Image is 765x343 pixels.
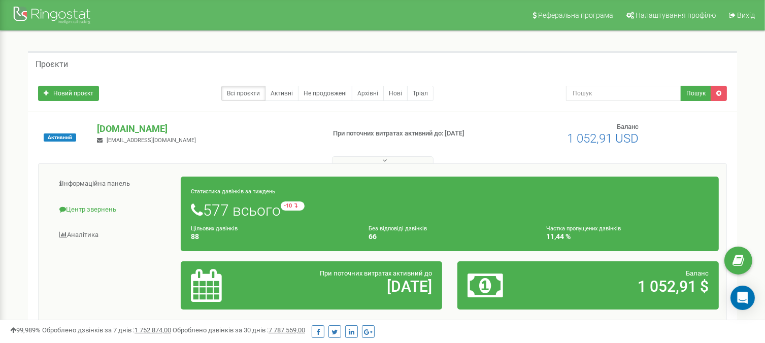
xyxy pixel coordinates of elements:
a: Інформаційна панель [46,171,181,196]
h4: 11,44 % [546,233,709,241]
a: Центр звернень [46,197,181,222]
span: [EMAIL_ADDRESS][DOMAIN_NAME] [107,137,196,144]
a: Активні [265,86,298,101]
small: -10 [281,201,305,211]
span: Вихід [737,11,755,19]
h2: 1 052,91 $ [553,278,709,295]
h5: Проєкти [36,60,68,69]
u: 1 752 874,00 [135,326,171,334]
span: При поточних витратах активний до [320,269,432,277]
span: Активний [44,133,76,142]
small: Статистика дзвінків за тиждень [191,188,275,195]
h2: [DATE] [276,278,432,295]
span: Баланс [686,269,709,277]
button: Пошук [681,86,711,101]
a: Новий проєкт [38,86,99,101]
h4: 88 [191,233,353,241]
h4: 66 [369,233,531,241]
span: Реферальна програма [538,11,613,19]
a: Не продовжені [298,86,352,101]
small: Частка пропущених дзвінків [546,225,621,232]
p: При поточних витратах активний до: [DATE] [333,129,494,139]
h1: 577 всього [191,201,709,219]
small: Цільових дзвінків [191,225,238,232]
span: Оброблено дзвінків за 7 днів : [42,326,171,334]
a: Тріал [407,86,434,101]
span: Баланс [617,123,639,130]
p: [DOMAIN_NAME] [97,122,316,135]
a: Аналiтика [46,223,181,248]
span: 1 052,91 USD [568,131,639,146]
span: Оброблено дзвінків за 30 днів : [173,326,305,334]
a: Нові [383,86,408,101]
small: Без відповіді дзвінків [369,225,427,232]
u: 7 787 559,00 [269,326,305,334]
div: Open Intercom Messenger [730,286,755,310]
span: 99,989% [10,326,41,334]
input: Пошук [566,86,681,101]
a: Архівні [352,86,384,101]
a: Всі проєкти [221,86,265,101]
span: Налаштування профілю [636,11,716,19]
